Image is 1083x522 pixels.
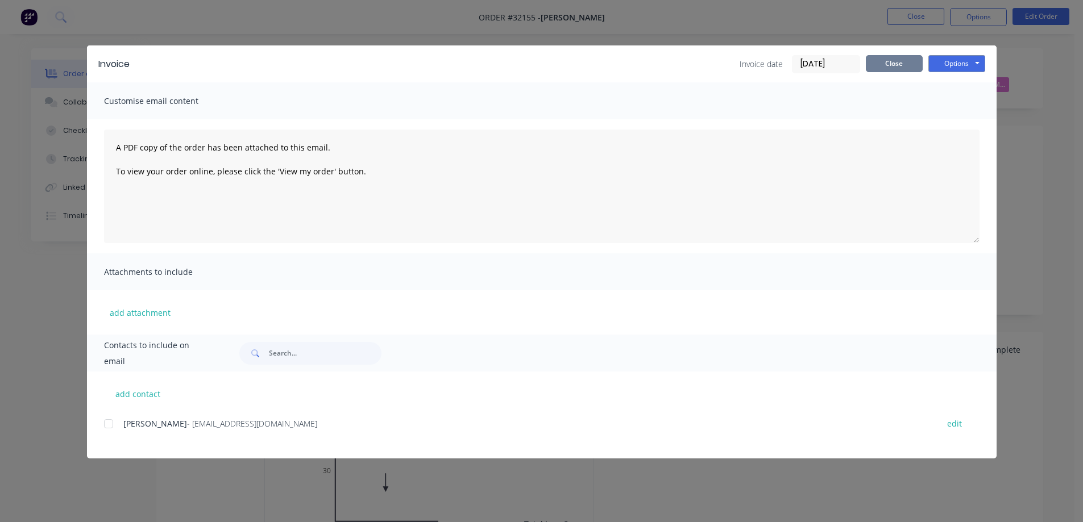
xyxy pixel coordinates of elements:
span: Customise email content [104,93,229,109]
textarea: A PDF copy of the order has been attached to this email. To view your order online, please click ... [104,130,980,243]
button: edit [940,416,969,431]
button: Close [866,55,923,72]
span: - [EMAIL_ADDRESS][DOMAIN_NAME] [187,418,317,429]
div: Invoice [98,57,130,71]
button: Options [928,55,985,72]
button: add attachment [104,304,176,321]
button: add contact [104,385,172,402]
span: [PERSON_NAME] [123,418,187,429]
span: Contacts to include on email [104,337,211,369]
span: Invoice date [740,58,783,70]
input: Search... [269,342,381,365]
span: Attachments to include [104,264,229,280]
